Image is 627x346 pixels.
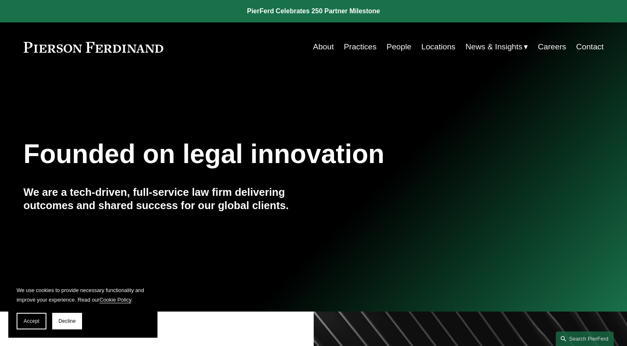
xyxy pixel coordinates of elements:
[17,313,46,329] button: Accept
[24,139,507,169] h1: Founded on legal innovation
[24,185,314,212] h4: We are a tech-driven, full-service law firm delivering outcomes and shared success for our global...
[538,39,566,55] a: Careers
[8,277,157,338] section: Cookie banner
[387,39,412,55] a: People
[99,297,131,303] a: Cookie Policy
[421,39,455,55] a: Locations
[556,331,614,346] a: Search this site
[576,39,603,55] a: Contact
[17,285,149,305] p: We use cookies to provide necessary functionality and improve your experience. Read our .
[465,40,523,54] span: News & Insights
[313,39,334,55] a: About
[24,318,39,324] span: Accept
[344,39,377,55] a: Practices
[52,313,82,329] button: Decline
[465,39,528,55] a: folder dropdown
[58,318,76,324] span: Decline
